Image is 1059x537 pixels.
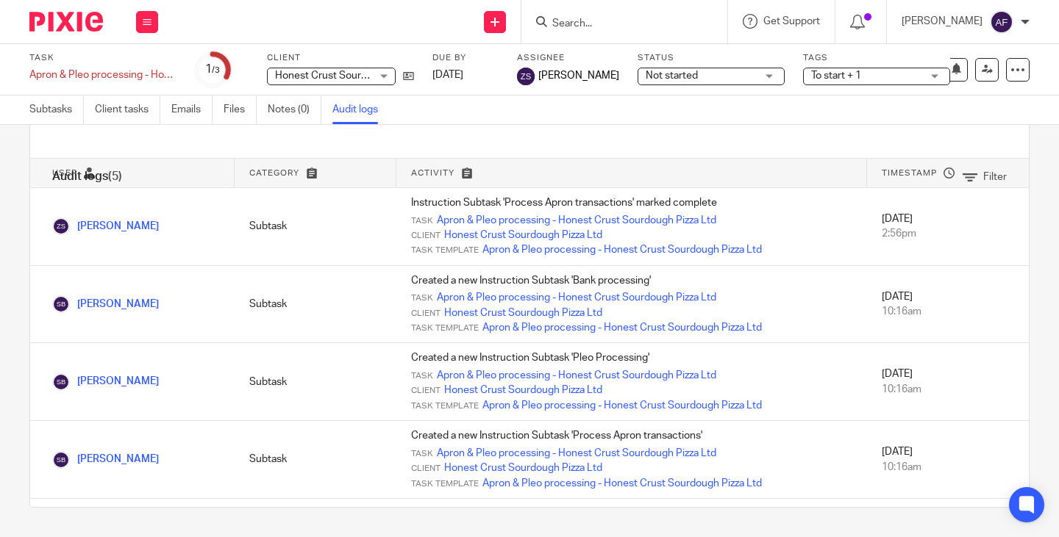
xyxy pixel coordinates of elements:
[52,451,70,469] img: Steph Boyle
[332,95,389,124] a: Audit logs
[882,226,1014,241] div: 2:56pm
[411,400,479,412] span: Task Template
[437,213,716,228] a: Apron & Pleo processing - Honest Crust Sourdough Pizza Ltd
[437,446,716,461] a: Apron & Pleo processing - Honest Crust Sourdough Pizza Ltd
[551,18,683,31] input: Search
[29,12,103,32] img: Pixie
[52,221,159,231] a: [PERSON_NAME]
[538,68,619,83] span: [PERSON_NAME]
[268,95,321,124] a: Notes (0)
[482,476,762,491] a: Apron & Pleo processing - Honest Crust Sourdough Pizza Ltd
[902,14,983,29] p: [PERSON_NAME]
[482,398,762,413] a: Apron & Pleo processing - Honest Crust Sourdough Pizza Ltd
[396,421,867,499] td: Created a new Instruction Subtask 'Process Apron transactions'
[867,188,1029,266] td: [DATE]
[444,461,602,475] a: Honest Crust Sourdough Pizza Ltd
[411,448,433,460] span: Task
[646,71,698,81] span: Not started
[867,265,1029,343] td: [DATE]
[432,52,499,64] label: Due by
[411,245,479,256] span: Task Template
[52,295,70,313] img: Steph Boyle
[983,172,1007,182] span: Filter
[411,322,479,334] span: Task Template
[444,228,602,242] a: Honest Crust Sourdough Pizza Ltd
[171,95,213,124] a: Emails
[235,343,396,421] td: Subtask
[882,304,1014,319] div: 10:16am
[267,52,414,64] label: Client
[224,95,257,124] a: Files
[803,52,950,64] label: Tags
[411,370,433,382] span: Task
[411,215,433,227] span: Task
[867,343,1029,421] td: [DATE]
[235,265,396,343] td: Subtask
[867,421,1029,499] td: [DATE]
[235,421,396,499] td: Subtask
[52,376,159,386] a: [PERSON_NAME]
[52,299,159,309] a: [PERSON_NAME]
[482,242,762,257] a: Apron & Pleo processing - Honest Crust Sourdough Pizza Ltd
[411,478,479,490] span: Task Template
[275,71,433,81] span: Honest Crust Sourdough Pizza Ltd
[882,460,1014,475] div: 10:16am
[444,306,602,320] a: Honest Crust Sourdough Pizza Ltd
[444,383,602,397] a: Honest Crust Sourdough Pizza Ltd
[29,68,176,82] div: Apron & Pleo processing - Honest Crust Sourdough Pizza Ltd
[437,368,716,383] a: Apron & Pleo processing - Honest Crust Sourdough Pizza Ltd
[29,68,176,82] div: Apron &amp; Pleo processing - Honest Crust Sourdough Pizza Ltd
[437,290,716,305] a: Apron & Pleo processing - Honest Crust Sourdough Pizza Ltd
[411,463,441,475] span: Client
[29,95,84,124] a: Subtasks
[411,308,441,320] span: Client
[990,10,1013,34] img: svg%3E
[517,68,535,85] img: svg%3E
[482,320,762,335] a: Apron & Pleo processing - Honest Crust Sourdough Pizza Ltd
[411,292,433,304] span: Task
[517,52,619,64] label: Assignee
[396,265,867,343] td: Created a new Instruction Subtask 'Bank processing'
[52,454,159,464] a: [PERSON_NAME]
[52,217,70,235] img: Zach Sullivan
[411,230,441,242] span: Client
[205,61,220,78] div: 1
[212,66,220,74] small: /3
[432,70,463,80] span: [DATE]
[52,373,70,391] img: Steph Boyle
[638,52,785,64] label: Status
[29,52,176,64] label: Task
[396,343,867,421] td: Created a new Instruction Subtask 'Pleo Processing'
[411,385,441,397] span: Client
[95,95,160,124] a: Client tasks
[882,382,1014,397] div: 10:16am
[235,188,396,266] td: Subtask
[811,71,861,81] span: To start + 1
[763,16,820,26] span: Get Support
[396,188,867,266] td: Instruction Subtask 'Process Apron transactions' marked complete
